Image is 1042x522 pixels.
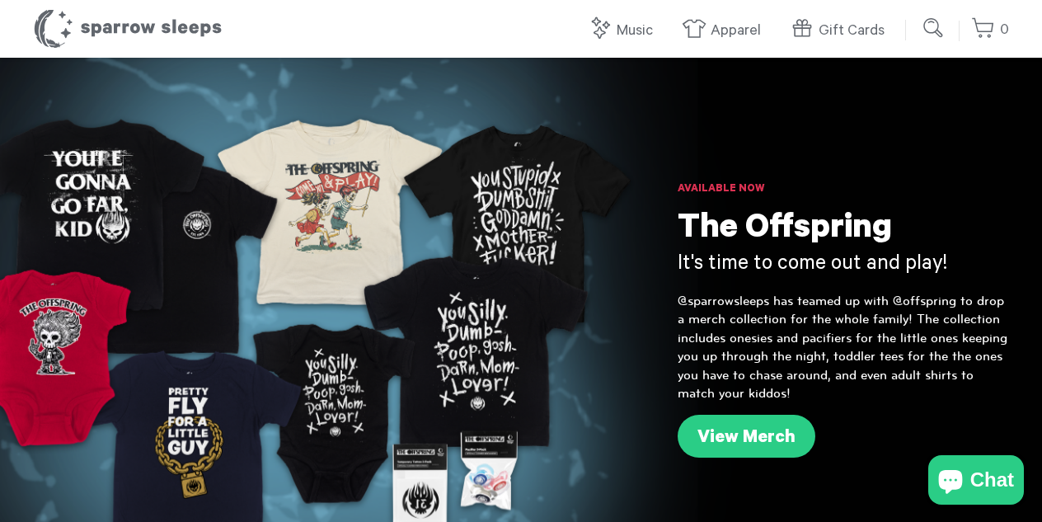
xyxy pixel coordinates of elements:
[971,12,1009,48] a: 0
[678,252,1009,280] h3: It's time to come out and play!
[678,210,1009,252] h1: The Offspring
[678,292,1009,402] p: @sparrowsleeps has teamed up with @offspring to drop a merch collection for the whole family! The...
[790,13,893,49] a: Gift Cards
[678,181,1009,198] h6: Available Now
[923,455,1029,509] inbox-online-store-chat: Shopify online store chat
[918,12,950,45] input: Submit
[588,13,661,49] a: Music
[33,8,223,49] h1: Sparrow Sleeps
[678,415,815,458] a: View Merch
[682,13,769,49] a: Apparel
